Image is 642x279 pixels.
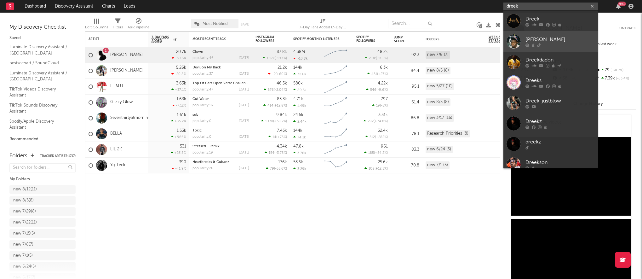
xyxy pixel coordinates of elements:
div: Instagram Followers [255,35,278,43]
div: 53.5k [293,160,303,164]
div: new 7/8 ( 7 ) [13,241,33,248]
div: 32.6k [293,72,306,76]
div: 70.8 [394,162,419,169]
div: 3.76k [293,151,306,155]
div: 7.39k [594,74,636,83]
div: 32.4k [378,129,388,133]
a: [PERSON_NAME] [503,31,598,52]
span: +54.2 % [375,151,387,155]
div: 4.22k [378,81,388,85]
span: 79 [270,167,274,171]
span: 108 [369,167,375,171]
div: 144k [293,66,302,70]
div: new 8/12 ( 11 ) [13,186,37,193]
a: Toxic [192,129,202,132]
a: [PERSON_NAME] [110,52,143,58]
svg: Chart title [322,110,350,126]
div: new 8/5 ( 8 ) [13,197,34,204]
div: [DATE] [239,151,249,154]
div: 86.8 [394,114,419,122]
div: 5.26k [176,66,186,70]
svg: Chart title [322,158,350,173]
svg: Chart title [322,79,350,95]
div: Artist [89,37,136,41]
div: Top Of Cars Open Verse Challenge [192,82,249,85]
div: Recommended [9,136,76,143]
div: 4.34k [277,144,287,148]
div: Edit Columns [85,16,108,34]
span: 292 [368,120,374,123]
div: 48.2k [377,50,388,54]
span: -2 [272,73,276,76]
a: sub [192,113,198,117]
div: Cut Water [192,97,249,101]
span: 512 [370,136,375,139]
div: 47.8k [293,144,304,148]
div: Saved [9,34,76,42]
div: Filters [113,24,123,31]
div: 176k [278,160,287,164]
span: +12.5 % [375,167,387,171]
a: Devil on My Back [192,66,221,69]
div: 61.4 [394,99,419,106]
div: Dreeks [525,77,595,84]
div: 797 [381,97,388,101]
div: 3.29k [293,167,306,171]
a: Lil M.U. [110,84,124,89]
div: ( ) [264,88,287,92]
div: Dreekson [525,159,595,166]
div: 1.53k [177,129,186,133]
span: 546 [370,88,376,92]
a: Dreekdadon [503,52,598,72]
a: new 7/29(8) [9,207,76,216]
div: ( ) [364,119,388,123]
div: popularity: 47 [192,88,213,91]
div: 144k [293,129,302,133]
div: [DATE] [239,135,249,139]
div: 83.3 [394,146,419,154]
div: 92.3 [394,51,419,59]
span: +12.8 % [274,104,286,108]
div: ( ) [265,151,287,155]
span: 14 [272,136,276,139]
div: 89.5k [293,88,307,92]
a: Top Of Cars Open Verse Challenge [192,82,250,85]
div: 83.3k [277,97,287,101]
a: Dreekson [503,154,598,175]
span: +74.8 % [375,120,387,123]
a: Stressed - Remix [192,145,220,148]
div: new 7/22 ( 11 ) [13,219,37,226]
div: 1.63k [176,97,186,101]
a: new 8/5(8) [9,196,76,205]
div: 20.7k [176,50,186,54]
a: new 7/15(5) [9,229,76,238]
div: ( ) [364,166,388,171]
div: -39.5 % [172,56,186,60]
div: Clown [192,50,249,54]
a: TikTok Videos Discovery Assistant [9,86,69,99]
a: Cut Water [192,97,209,101]
a: Seventhirtyatmorning [110,115,151,121]
div: [DATE] [239,119,249,123]
div: 961 [381,144,388,148]
div: Toxic [192,129,249,132]
div: Filters [113,16,123,34]
div: dreekz [525,138,595,146]
div: Stressed - Remix [192,145,249,148]
a: BELLA [110,131,122,137]
div: 9.84k [276,113,287,117]
a: Luminate Discovery Assistant / [GEOGRAPHIC_DATA] [9,70,69,83]
div: 78.1 [394,130,419,138]
div: new 8/5 (8) [426,98,450,106]
div: 95.1 [394,83,419,90]
div: new 7/8 (7) [426,51,450,59]
span: +27 % [378,73,387,76]
span: 1.17k [267,57,275,60]
span: -19.1 % [276,57,286,60]
div: Spotify Followers [356,35,378,43]
div: new 6/24 ( 5 ) [13,263,36,270]
div: ( ) [366,88,388,92]
div: Dreekz [525,118,595,125]
div: +37.1 % [171,88,186,92]
div: My Discovery Checklist [9,24,76,31]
